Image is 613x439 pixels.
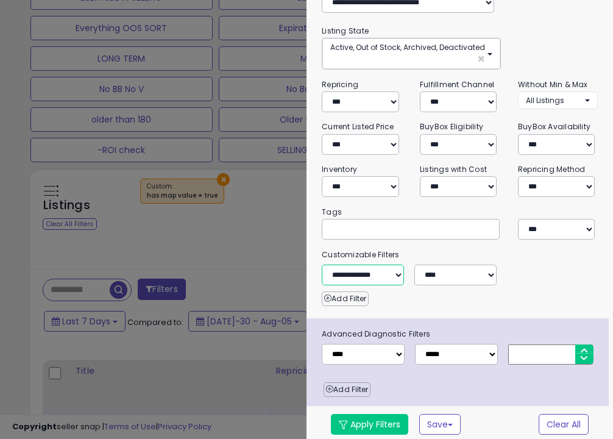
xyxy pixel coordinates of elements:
small: BuyBox Availability [518,121,590,132]
span: Active, Out of Stock, Archived, Deactivated [330,42,485,52]
button: Clear All [539,414,589,435]
button: Active, Out of Stock, Archived, Deactivated × [322,38,500,69]
span: × [477,52,485,65]
small: Repricing [322,79,358,90]
small: Repricing Method [518,164,586,174]
small: Current Listed Price [322,121,394,132]
small: Fulfillment Channel [420,79,494,90]
button: All Listings [518,91,598,109]
small: Listing State [322,26,369,36]
button: Add Filter [324,382,370,397]
small: Inventory [322,164,357,174]
span: Advanced Diagnostic Filters [313,327,609,341]
small: Customizable Filters [313,248,607,262]
button: Save [419,414,461,435]
small: BuyBox Eligibility [420,121,483,132]
small: Without Min & Max [518,79,588,90]
small: Listings with Cost [420,164,487,174]
button: Apply Filters [331,414,408,435]
small: Tags [313,205,607,219]
button: Add Filter [322,291,369,306]
span: All Listings [526,95,564,105]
